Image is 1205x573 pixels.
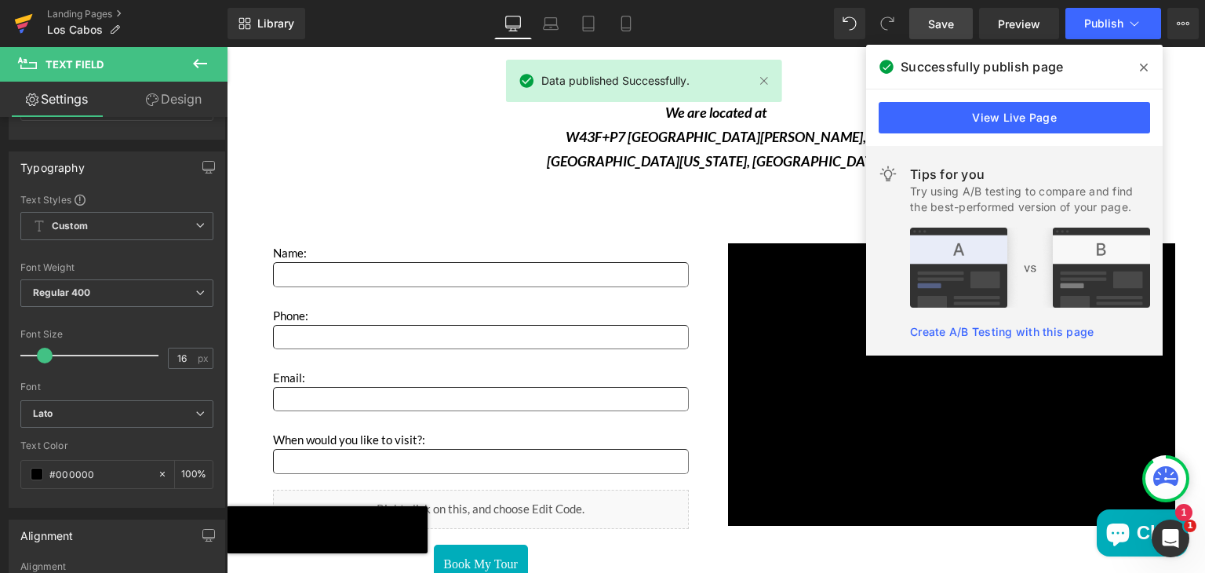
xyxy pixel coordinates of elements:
button: More [1167,8,1199,39]
inbox-online-store-chat: Shopify online store chat [865,462,966,513]
div: Tips for you [910,165,1150,184]
b: Regular 400 [33,286,91,298]
input: Color [49,465,150,483]
p: Email: [46,302,462,340]
div: Text Color [20,440,213,451]
a: Landing Pages [47,8,228,20]
i: We are located at [439,57,540,74]
button: Redo [872,8,903,39]
a: Tablet [570,8,607,39]
b: Custom [52,220,88,233]
span: Library [257,16,294,31]
i: W43F+P7 [GEOGRAPHIC_DATA][PERSON_NAME], [339,81,639,98]
span: Data published Successfully. [541,72,690,89]
div: Alignment [20,520,74,542]
div: Typography [20,152,85,174]
div: Try using A/B testing to compare and find the best-performed version of your page. [910,184,1150,215]
a: Laptop [532,8,570,39]
span: 1 [1184,520,1196,532]
div: Font [20,381,213,392]
span: Save [928,16,954,32]
button: Book My Tour [207,498,301,537]
a: Design [117,82,231,117]
button: Publish [1065,8,1161,39]
div: Font Size [20,329,213,340]
img: light.svg [879,165,897,184]
button: Undo [834,8,865,39]
a: Create A/B Testing with this page [910,325,1094,338]
span: Publish [1084,17,1123,30]
a: View Live Page [879,102,1150,133]
span: Successfully publish page [901,57,1063,76]
i: [GEOGRAPHIC_DATA][US_STATE], [GEOGRAPHIC_DATA] [320,105,658,122]
div: Alignment [20,561,213,572]
img: tip.png [910,228,1150,308]
strong: SCHEDULE A TOUR [427,9,552,26]
p: Phone: [46,240,462,278]
i: Lato [33,407,53,421]
div: % [175,461,213,488]
p: When would you like to visit?: [46,364,462,402]
span: px [198,353,211,363]
a: Preview [979,8,1059,39]
div: Text Styles [20,193,213,206]
span: Los Cabos [47,24,103,36]
span: Preview [998,16,1040,32]
p: Name: [46,196,462,215]
iframe: Intercom live chat [1152,520,1189,557]
div: Font Weight [20,262,213,273]
a: Desktop [494,8,532,39]
a: Mobile [607,8,645,39]
a: New Library [228,8,305,39]
span: Text Field [46,58,104,71]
